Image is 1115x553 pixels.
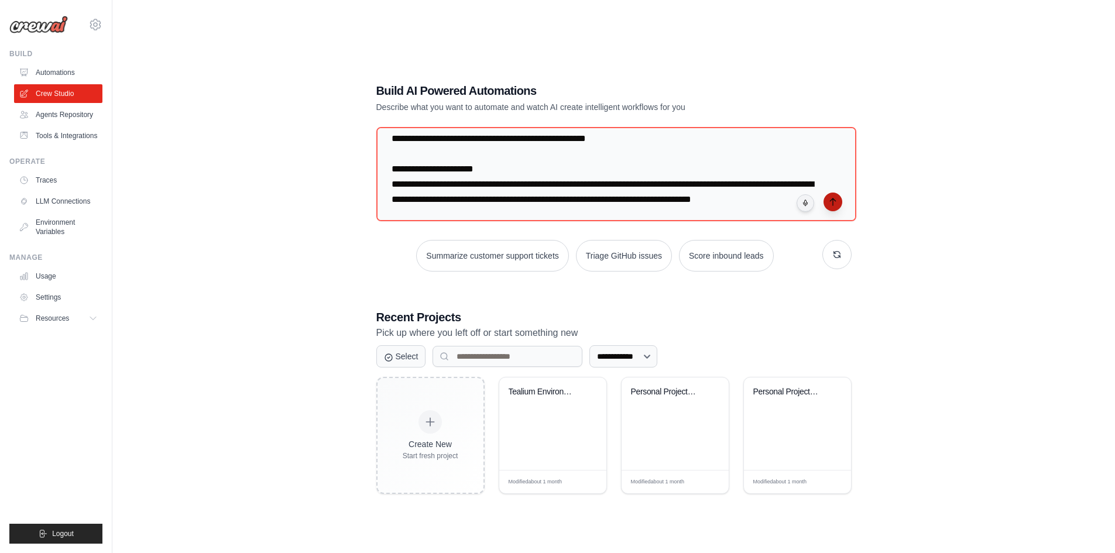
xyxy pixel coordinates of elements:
[797,194,814,212] button: Click to speak your automation idea
[578,478,588,486] span: Edit
[376,83,770,99] h1: Build AI Powered Automations
[9,524,102,544] button: Logout
[416,240,568,272] button: Summarize customer support tickets
[14,192,102,211] a: LLM Connections
[9,253,102,262] div: Manage
[14,105,102,124] a: Agents Repository
[576,240,672,272] button: Triage GitHub issues
[14,171,102,190] a: Traces
[14,267,102,286] a: Usage
[509,387,579,397] div: Tealium Environment Comparator
[701,478,711,486] span: Edit
[823,478,833,486] span: Edit
[14,309,102,328] button: Resources
[14,126,102,145] a: Tools & Integrations
[753,478,807,486] span: Modified about 1 month
[822,240,852,269] button: Get new suggestions
[14,288,102,307] a: Settings
[376,345,426,367] button: Select
[376,309,852,325] h3: Recent Projects
[376,101,770,113] p: Describe what you want to automate and watch AI create intelligent workflows for you
[403,451,458,461] div: Start fresh project
[679,240,774,272] button: Score inbound leads
[9,49,102,59] div: Build
[14,84,102,103] a: Crew Studio
[52,529,74,538] span: Logout
[631,387,702,397] div: Personal Project Management & Productivity Tracker
[753,387,824,397] div: Personal Project Management & Productivity Assistant
[509,478,562,486] span: Modified about 1 month
[376,325,852,341] p: Pick up where you left off or start something new
[36,314,69,323] span: Resources
[14,213,102,241] a: Environment Variables
[9,157,102,166] div: Operate
[14,63,102,82] a: Automations
[403,438,458,450] div: Create New
[631,478,685,486] span: Modified about 1 month
[9,16,68,33] img: Logo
